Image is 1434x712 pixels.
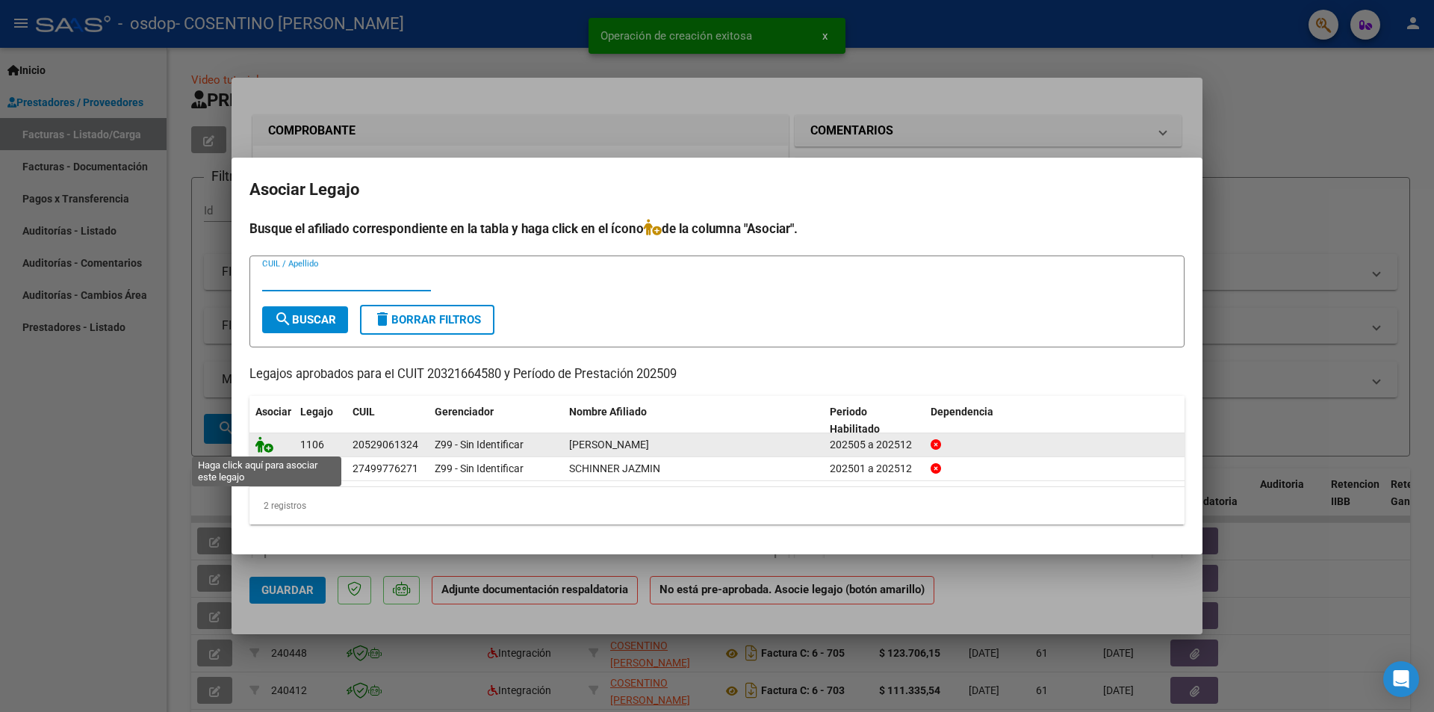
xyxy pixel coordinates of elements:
datatable-header-cell: Legajo [294,396,347,445]
span: Buscar [274,313,336,326]
span: Asociar [255,406,291,418]
div: 27499776271 [353,460,418,477]
span: Dependencia [931,406,993,418]
span: Z99 - Sin Identificar [435,462,524,474]
span: 1127 [300,462,324,474]
mat-icon: delete [373,310,391,328]
span: MANSILLA LAUTARO BENJAMIN [569,439,649,451]
h2: Asociar Legajo [249,176,1185,204]
span: SCHINNER JAZMIN [569,462,660,474]
span: CUIL [353,406,375,418]
span: Gerenciador [435,406,494,418]
span: Periodo Habilitado [830,406,880,435]
datatable-header-cell: Nombre Afiliado [563,396,824,445]
button: Borrar Filtros [360,305,494,335]
div: 2 registros [249,487,1185,524]
datatable-header-cell: Dependencia [925,396,1185,445]
div: 20529061324 [353,436,418,453]
span: Borrar Filtros [373,313,481,326]
datatable-header-cell: Gerenciador [429,396,563,445]
div: 202501 a 202512 [830,460,919,477]
span: Legajo [300,406,333,418]
datatable-header-cell: CUIL [347,396,429,445]
datatable-header-cell: Periodo Habilitado [824,396,925,445]
datatable-header-cell: Asociar [249,396,294,445]
span: 1106 [300,439,324,451]
span: Nombre Afiliado [569,406,647,418]
div: 202505 a 202512 [830,436,919,453]
span: Z99 - Sin Identificar [435,439,524,451]
mat-icon: search [274,310,292,328]
h4: Busque el afiliado correspondiente en la tabla y haga click en el ícono de la columna "Asociar". [249,219,1185,238]
p: Legajos aprobados para el CUIT 20321664580 y Período de Prestación 202509 [249,365,1185,384]
div: Open Intercom Messenger [1383,661,1419,697]
button: Buscar [262,306,348,333]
